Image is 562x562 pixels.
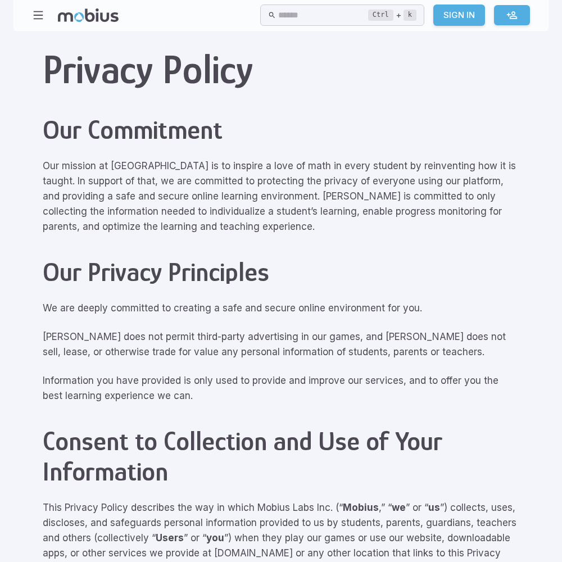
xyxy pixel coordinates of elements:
[43,301,519,316] p: We are deeply committed to creating a safe and secure online environment for you.
[43,426,519,487] h2: Consent to Collection and Use of Your Information
[404,10,416,21] kbd: k
[368,10,393,21] kbd: Ctrl
[43,158,519,234] p: Our mission at [GEOGRAPHIC_DATA] is to inspire a love of math in every student by reinventing how...
[433,4,485,26] a: Sign In
[43,47,519,92] h1: Privacy Policy
[368,8,416,22] div: +
[43,257,519,287] h2: Our Privacy Principles
[43,373,519,404] p: Information you have provided is only used to provide and improve our services, and to offer you ...
[428,502,440,513] strong: us
[156,532,184,543] strong: Users
[392,502,406,513] strong: we
[206,532,224,543] strong: you
[43,329,519,360] p: [PERSON_NAME] does not permit third-party advertising in our games, and [PERSON_NAME] does not se...
[43,115,519,145] h2: Our Commitment
[343,502,379,513] strong: Mobius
